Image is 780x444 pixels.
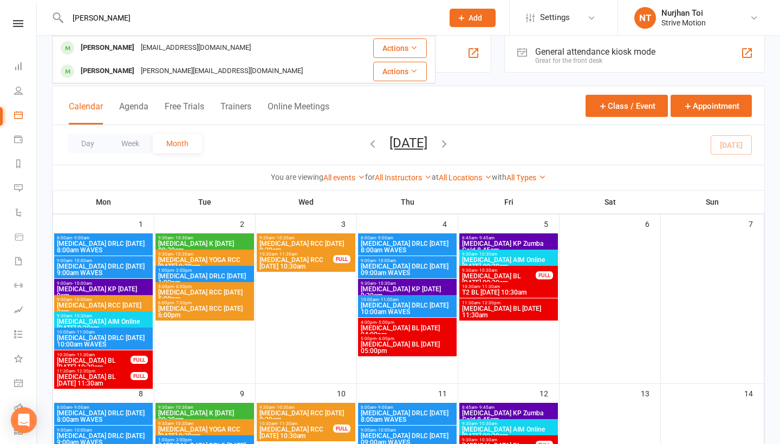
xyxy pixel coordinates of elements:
div: Nurjhan Toi [661,8,706,18]
span: [MEDICAL_DATA] BL [DATE] 05:00pm [360,341,454,354]
span: 1:00pm [158,438,252,442]
button: Free Trials [165,101,204,125]
span: 5:00pm [158,284,252,289]
span: [MEDICAL_DATA] BL [DATE] 11:30am [461,305,556,318]
span: [MEDICAL_DATA] AIM Online [DATE] 09:30am [461,426,556,439]
button: Agenda [119,101,148,125]
a: All events [323,173,365,182]
span: - 10:30am [173,421,193,426]
span: [MEDICAL_DATA] DRLC [DATE] 8:00am WAVES [56,240,151,253]
button: Class / Event [586,95,668,117]
a: Dashboard [14,55,36,80]
div: 12 [539,384,559,402]
span: - 9:00am [376,236,393,240]
span: 1:00pm [158,268,252,273]
button: Add [450,9,496,27]
div: 6 [645,214,660,232]
span: 8:00am [360,405,454,410]
span: - 2:00pm [174,268,192,273]
th: Mon [53,191,154,213]
div: [PERSON_NAME] [77,63,138,79]
span: [MEDICAL_DATA] BL [DATE] 04:00pm [360,325,454,338]
div: General attendance kiosk mode [535,47,655,57]
span: - 5:00pm [376,320,394,325]
div: 13 [641,384,660,402]
span: - 7:00pm [174,301,192,305]
button: Online Meetings [268,101,329,125]
button: [DATE] [389,135,427,151]
span: [MEDICAL_DATA] BL [DATE] 09:30am [461,273,536,286]
span: - 10:00am [72,281,92,286]
span: 9:30am [158,421,252,426]
span: - 11:30am [277,421,297,426]
span: 8:45am [461,405,556,410]
span: - 9:00am [376,405,393,410]
input: Search... [64,10,435,25]
span: 9:30am [259,236,353,240]
span: - 9:45am [477,405,495,410]
div: Open Intercom Messenger [11,407,37,433]
div: FULL [333,425,350,433]
strong: with [492,173,506,181]
span: - 9:45am [477,236,495,240]
span: [MEDICAL_DATA] YOGA RCC [DATE] 9:30am [158,426,252,439]
div: 1 [139,214,154,232]
span: - 9:00am [72,405,89,410]
span: [MEDICAL_DATA] RCC [DATE] 5:00pm [158,289,252,302]
span: [MEDICAL_DATA] RCC [DATE] 9:30am [259,410,353,423]
a: People [14,80,36,104]
span: - 11:30am [277,252,297,257]
span: [MEDICAL_DATA] KP [DATE] 9am [56,286,151,299]
span: - 10:00am [72,428,92,433]
span: - 10:00am [72,258,92,263]
span: 9:00am [56,297,151,302]
span: [MEDICAL_DATA] BL [DATE] 10:30am [56,357,131,370]
span: [MEDICAL_DATA] KP Zumba Gold 8.45am [461,240,556,253]
div: 2 [240,214,255,232]
span: [MEDICAL_DATA] RCC [DATE] 9:30am [259,240,353,253]
span: - 10:30am [72,314,92,318]
span: 9:30am [360,281,454,286]
span: 5:00pm [360,336,454,341]
button: Calendar [69,101,103,125]
span: 10:00am [56,330,151,335]
span: 9:30am [259,405,353,410]
span: [MEDICAL_DATA] DRLC [DATE] 10:00am WAVES [56,335,151,348]
span: 9:30am [461,421,556,426]
span: 9:00am [360,428,454,433]
div: 14 [744,384,764,402]
span: [MEDICAL_DATA] RCC [DATE] 6:00pm [158,305,252,318]
button: Appointment [671,95,752,117]
span: - 11:30am [480,284,500,289]
span: - 11:00am [379,297,399,302]
span: - 2:00pm [174,438,192,442]
span: [MEDICAL_DATA] KP Zumba Gold 8.45am [461,410,556,423]
span: - 9:00am [72,236,89,240]
span: - 11:00am [75,330,95,335]
span: [MEDICAL_DATA] DRLC [DATE] 8:00am WAVES [360,410,454,423]
span: [MEDICAL_DATA] YOGA RCC [DATE] 9:30am [158,257,252,270]
div: 5 [544,214,559,232]
span: - 6:00pm [376,336,394,341]
span: 10:30am [259,252,334,257]
span: [MEDICAL_DATA] RCC [DATE] 10:30am [259,257,334,270]
span: [MEDICAL_DATA] DRLC [DATE] 8:00am WAVES [56,410,151,423]
span: [MEDICAL_DATA] RCC [DATE] 10:30am [259,426,334,439]
th: Sat [560,191,661,213]
span: 4:00pm [360,320,454,325]
span: [MEDICAL_DATA] DRLC [DATE] 1:00pm [158,273,252,286]
th: Wed [256,191,357,213]
div: [EMAIL_ADDRESS][DOMAIN_NAME] [138,40,254,56]
span: - 10:30am [477,252,497,257]
span: 9:00am [56,428,151,433]
span: - 10:30am [477,438,497,442]
div: Great for the front desk [535,57,655,64]
span: - 10:30am [173,252,193,257]
span: - 11:30am [75,352,95,357]
span: 11:30am [56,369,131,374]
span: [MEDICAL_DATA] AIM Online [DATE] 09:30am [461,257,556,270]
a: All Types [506,173,546,182]
span: 9:30am [56,314,151,318]
span: 8:00am [56,236,151,240]
span: [MEDICAL_DATA] K [DATE] 09:30am [158,240,252,253]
